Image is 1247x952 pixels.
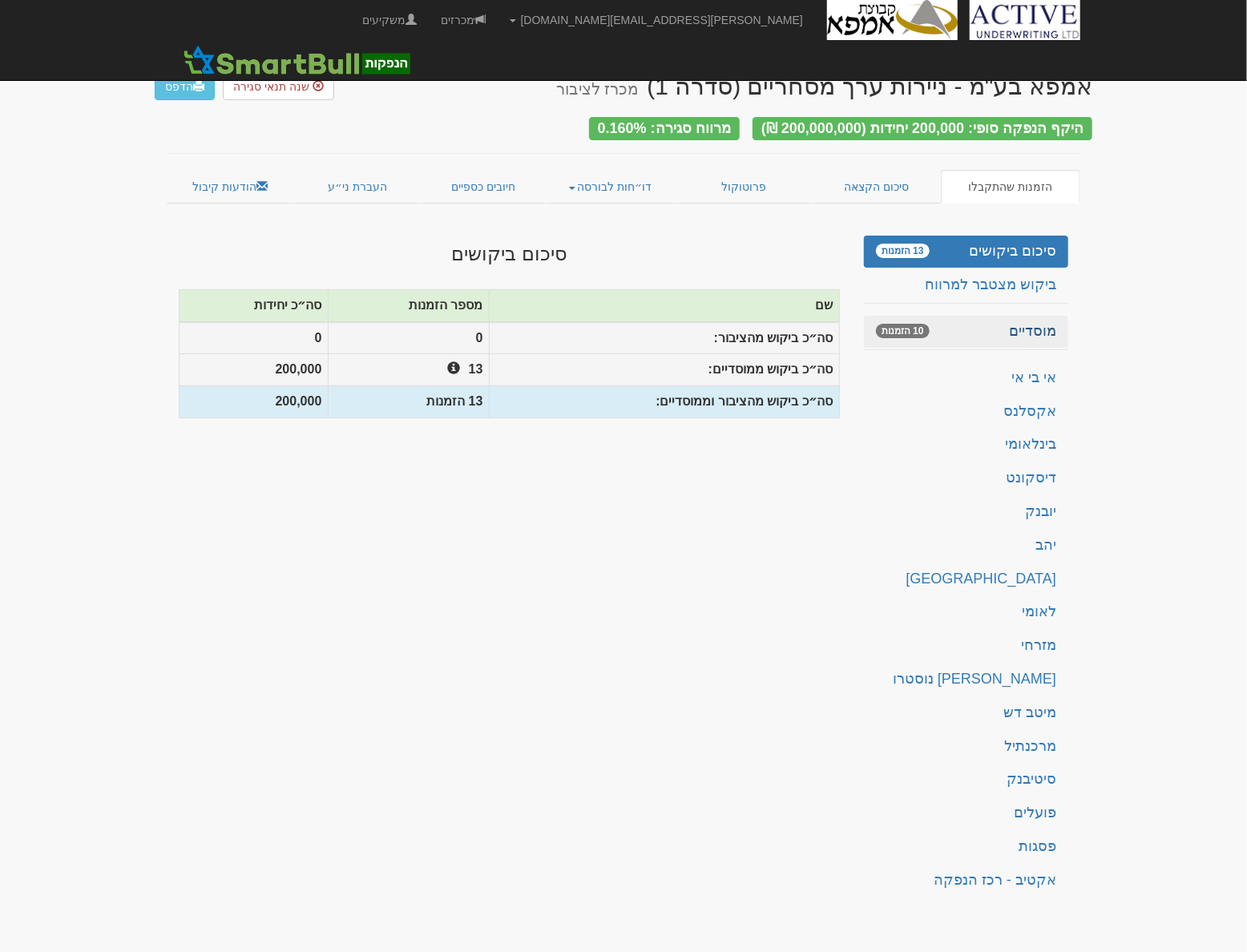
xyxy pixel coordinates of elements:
[546,170,676,204] a: דו״חות לבורסה
[490,322,840,354] th: סה״כ ביקוש מהציבור:
[864,316,1068,348] a: מוסדיים
[864,664,1068,696] a: [PERSON_NAME] נוסטרו
[864,731,1068,763] a: מרכנתיל
[864,530,1068,562] a: יהב
[941,170,1080,204] a: הזמנות שהתקבלו
[864,362,1068,394] a: אי בי אי
[556,80,639,98] small: מכרז לציבור
[876,324,930,338] span: 10 הזמנות
[490,289,840,321] th: שם
[876,244,930,258] span: 13 הזמנות
[864,831,1068,863] a: פסגות
[864,865,1068,897] a: אקטיב - רכז הנפקה
[864,462,1068,494] a: דיסקונט
[864,236,1068,268] a: סיכום ביקושים
[556,73,1092,99] div: אמפא בע"מ - ניירות ערך מסחריים (סדרה 1)
[179,244,840,264] h3: סיכום ביקושים
[864,764,1068,796] a: סיטיבנק
[329,386,490,418] th: 13 הזמנות
[180,289,329,321] th: סה״כ יחידות
[490,354,840,386] th: סה״כ ביקוש ממוסדיים:
[180,386,329,418] th: 200,000
[864,630,1068,662] a: מזרחי
[223,73,334,100] button: שנה תנאי סגירה
[864,496,1068,528] a: יובנק
[233,80,309,93] span: שנה תנאי סגירה
[864,563,1068,595] a: [GEOGRAPHIC_DATA]
[864,269,1068,301] a: ביקוש מצטבר למרווח
[753,117,1092,140] div: היקף הנפקה סופי: 200,000 יחידות (200,000,000 ₪)
[864,697,1068,729] a: מיטב דש
[813,170,942,204] a: סיכום הקצאה
[167,170,294,204] a: הודעות קיבול
[180,322,329,354] th: 0
[421,170,546,204] a: חיובים כספיים
[155,73,215,100] a: הדפס
[180,354,329,386] th: 200,000
[329,354,490,386] th: 13
[675,170,813,204] a: פרוטוקול
[179,44,414,76] img: SmartBull Logo
[294,170,422,204] a: העברת ני״ע
[490,386,840,418] th: סה״כ ביקוש מהציבור וממוסדיים:
[864,596,1068,628] a: לאומי
[864,797,1068,829] a: פועלים
[476,329,483,348] span: 0
[329,289,490,321] th: מספר הזמנות
[864,396,1068,428] a: אקסלנס
[589,117,740,140] div: מרווח סגירה: 0.160%
[864,429,1068,461] a: בינלאומי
